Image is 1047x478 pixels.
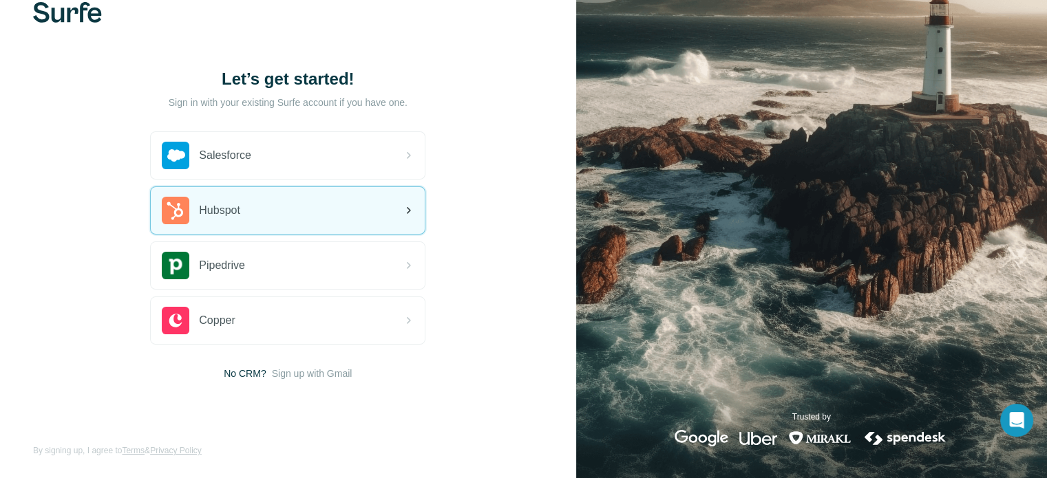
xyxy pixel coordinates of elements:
button: Sign up with Gmail [272,367,352,380]
img: google's logo [675,430,728,446]
span: Salesforce [199,147,251,164]
span: Hubspot [199,202,240,219]
img: uber's logo [739,430,777,446]
span: No CRM? [224,367,266,380]
p: Sign in with your existing Surfe account if you have one. [169,96,408,109]
img: spendesk's logo [863,430,948,446]
div: Open Intercom Messenger [1000,404,1033,437]
img: mirakl's logo [788,430,852,446]
img: copper's logo [162,307,189,334]
span: By signing up, I agree to & [33,444,202,457]
img: hubspot's logo [162,197,189,224]
a: Privacy Policy [150,446,202,455]
img: salesforce's logo [162,142,189,169]
span: Copper [199,312,235,329]
img: pipedrive's logo [162,252,189,279]
span: Pipedrive [199,257,245,274]
p: Trusted by [792,411,831,423]
a: Terms [122,446,145,455]
h1: Let’s get started! [150,68,425,90]
img: Surfe's logo [33,2,102,23]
